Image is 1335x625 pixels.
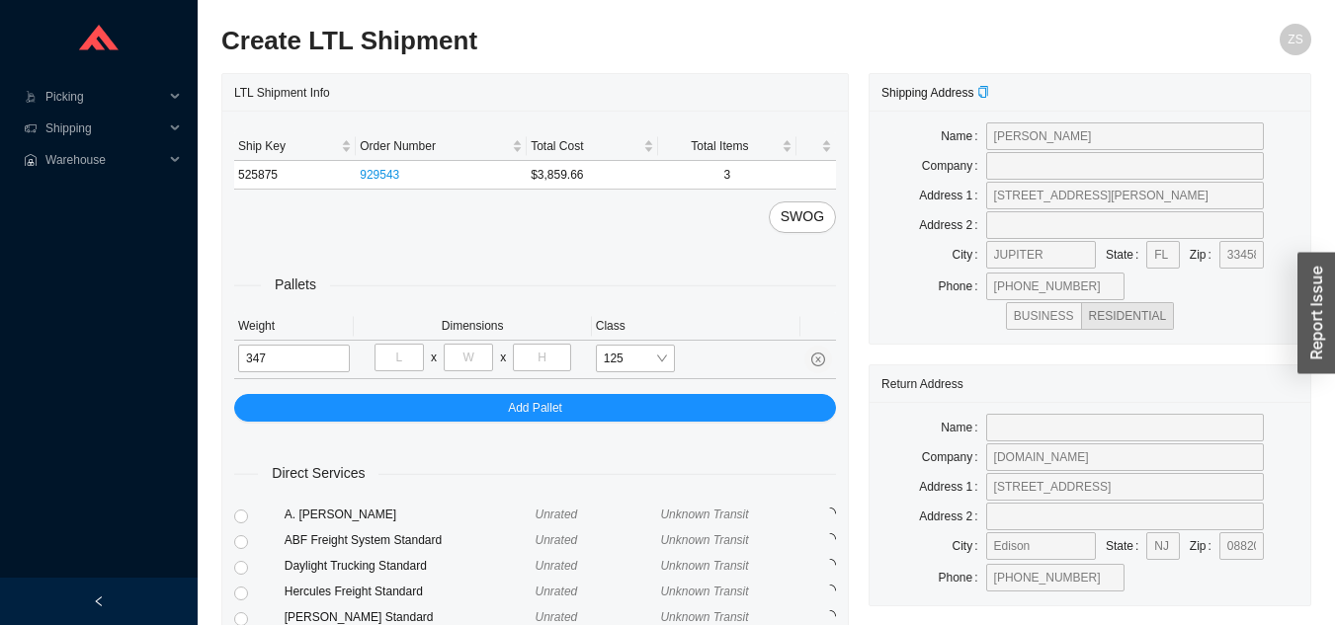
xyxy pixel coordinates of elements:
label: Address 1 [919,182,985,209]
span: Picking [45,81,164,113]
label: Company [922,443,986,471]
button: close-circle [804,346,832,373]
h2: Create LTL Shipment [221,24,1039,58]
button: SWOG [769,201,836,233]
th: Total Cost sortable [527,132,657,161]
span: Unrated [536,533,578,547]
span: Unknown Transit [660,508,748,521]
div: Daylight Trucking Standard [285,556,536,576]
div: Hercules Freight Standard [285,582,536,601]
th: Dimensions [354,312,592,341]
div: LTL Shipment Info [234,74,836,111]
label: Name [941,414,985,441]
label: Name [941,122,985,150]
span: Unknown Transit [660,559,748,573]
label: Phone [939,273,986,300]
span: Unrated [536,610,578,624]
span: Total Cost [531,136,638,156]
span: loading [823,558,838,573]
label: Address 2 [919,503,985,530]
span: RESIDENTIAL [1089,309,1167,323]
div: Copy [977,83,989,103]
span: Warehouse [45,144,164,176]
span: Unrated [536,585,578,598]
span: SWOG [781,205,824,228]
label: Address 1 [919,473,985,501]
input: W [444,344,493,371]
label: State [1106,241,1146,269]
div: Return Address [881,365,1298,402]
span: Unknown Transit [660,610,748,624]
div: ABF Freight System Standard [285,530,536,550]
td: 3 [658,161,797,190]
label: City [953,532,986,560]
span: Shipping [45,113,164,144]
div: A. [PERSON_NAME] [285,505,536,524]
th: Weight [234,312,354,341]
input: L [375,344,424,371]
span: Unrated [536,508,578,521]
th: Ship Key sortable [234,132,356,161]
span: loading [823,532,838,547]
th: Total Items sortable [658,132,797,161]
td: $3,859.66 [527,161,657,190]
a: 929543 [360,168,399,182]
th: undefined sortable [796,132,836,161]
div: x [500,348,506,367]
div: x [431,348,437,367]
label: Phone [939,564,986,591]
th: Order Number sortable [356,132,527,161]
span: left [93,595,105,607]
input: H [513,344,570,371]
label: Zip [1190,532,1219,560]
span: loading [823,507,838,521]
label: Address 2 [919,211,985,239]
span: Ship Key [238,136,337,156]
span: copy [977,86,989,98]
td: 525875 [234,161,356,190]
span: ZS [1288,24,1302,55]
span: loading [823,609,838,624]
th: Class [592,312,800,341]
label: Zip [1190,241,1219,269]
span: Shipping Address [881,86,989,100]
span: Order Number [360,136,508,156]
span: Unknown Transit [660,585,748,598]
label: City [953,241,986,269]
span: loading [823,584,838,598]
span: Pallets [261,273,330,296]
span: Unrated [536,559,578,573]
span: Unknown Transit [660,533,748,547]
span: Direct Services [258,462,378,485]
button: Add Pallet [234,394,836,422]
span: Add Pallet [508,398,562,418]
span: 125 [604,346,667,371]
span: BUSINESS [1014,309,1074,323]
label: State [1106,532,1146,560]
span: Total Items [662,136,779,156]
label: Company [922,152,986,180]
